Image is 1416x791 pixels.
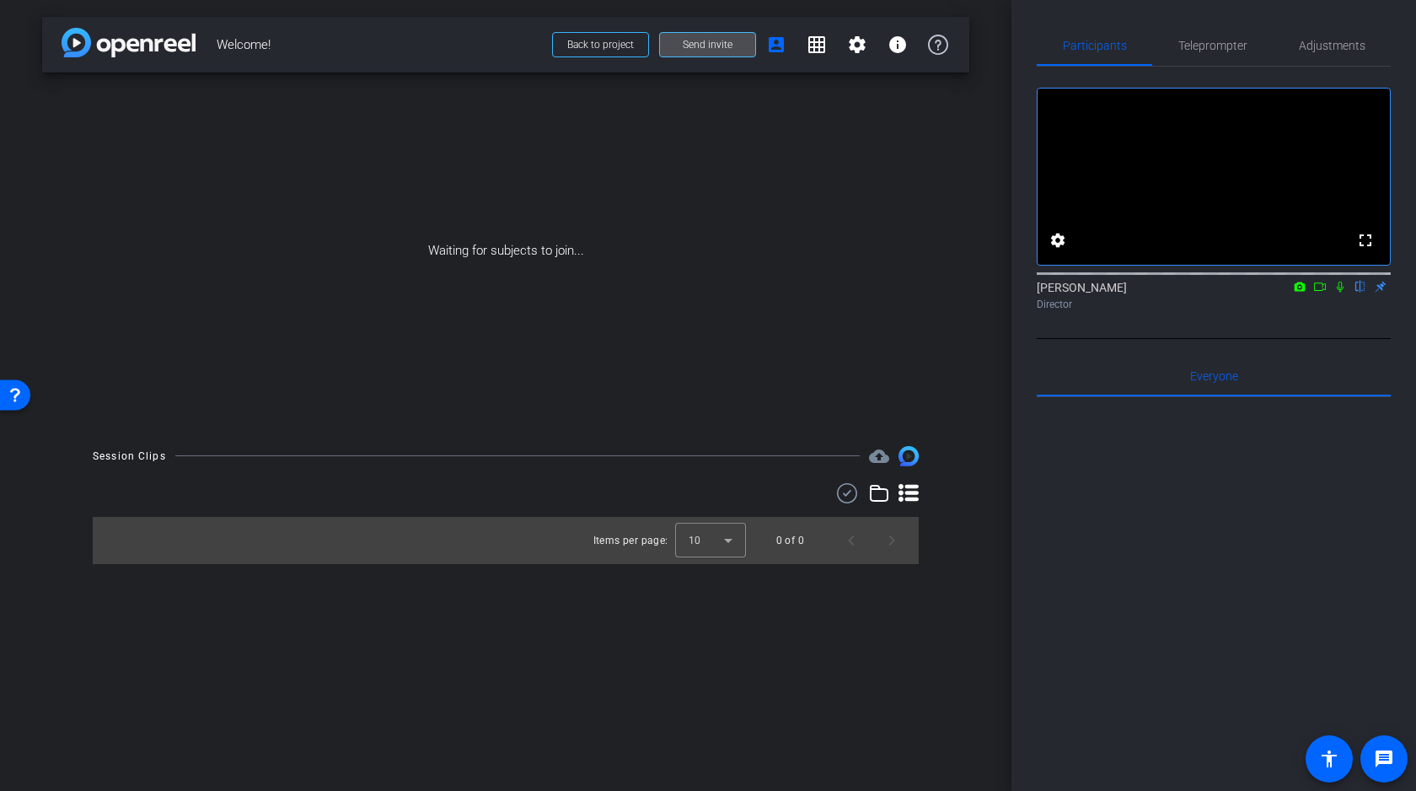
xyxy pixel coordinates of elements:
div: Waiting for subjects to join... [42,73,969,429]
img: Session clips [898,446,919,466]
mat-icon: grid_on [807,35,827,55]
mat-icon: message [1374,749,1394,769]
span: Teleprompter [1178,40,1247,51]
span: Back to project [567,39,634,51]
mat-icon: flip [1350,278,1370,293]
img: app-logo [62,28,196,57]
mat-icon: accessibility [1319,749,1339,769]
button: Previous page [831,520,872,561]
span: Adjustments [1299,40,1365,51]
mat-icon: info [888,35,908,55]
mat-icon: settings [1048,230,1068,250]
span: Send invite [683,38,732,51]
div: 0 of 0 [776,532,804,549]
mat-icon: settings [847,35,867,55]
span: Everyone [1190,370,1238,382]
div: [PERSON_NAME] [1037,279,1391,312]
mat-icon: cloud_upload [869,446,889,466]
div: Session Clips [93,448,166,465]
button: Send invite [659,32,756,57]
span: Welcome! [217,28,542,62]
div: Director [1037,297,1391,312]
mat-icon: fullscreen [1355,230,1376,250]
span: Participants [1063,40,1127,51]
span: Destinations for your clips [869,446,889,466]
mat-icon: account_box [766,35,786,55]
div: Items per page: [593,532,668,549]
button: Next page [872,520,912,561]
button: Back to project [552,32,649,57]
